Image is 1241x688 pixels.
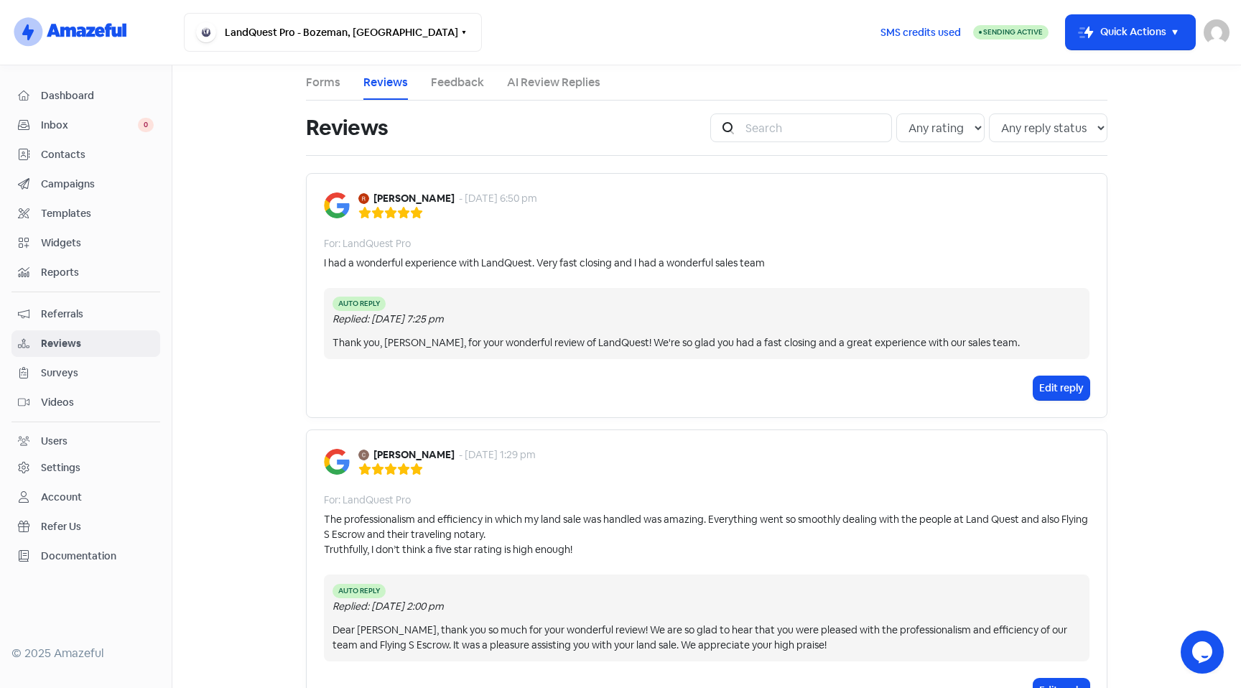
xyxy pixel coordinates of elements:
[41,236,154,251] span: Widgets
[11,428,160,455] a: Users
[11,543,160,570] a: Documentation
[1033,376,1089,400] button: Edit reply
[373,191,455,206] b: [PERSON_NAME]
[358,193,369,204] img: Avatar
[333,312,444,325] i: Replied: [DATE] 7:25 pm
[358,450,369,460] img: Avatar
[41,519,154,534] span: Refer Us
[11,645,160,662] div: © 2025 Amazeful
[737,113,892,142] input: Search
[373,447,455,462] b: [PERSON_NAME]
[868,24,973,39] a: SMS credits used
[1204,19,1230,45] img: User
[41,336,154,351] span: Reviews
[333,600,444,613] i: Replied: [DATE] 2:00 pm
[11,513,160,540] a: Refer Us
[11,259,160,286] a: Reports
[880,25,961,40] span: SMS credits used
[11,389,160,416] a: Videos
[41,490,82,505] div: Account
[306,105,388,151] h1: Reviews
[11,484,160,511] a: Account
[41,434,68,449] div: Users
[11,112,160,139] a: Inbox 0
[11,455,160,481] a: Settings
[11,330,160,357] a: Reviews
[324,493,411,508] div: For: LandQuest Pro
[41,88,154,103] span: Dashboard
[11,360,160,386] a: Surveys
[41,265,154,280] span: Reports
[1066,15,1195,50] button: Quick Actions
[138,118,154,132] span: 0
[507,74,600,91] a: AI Review Replies
[333,335,1081,350] div: Thank you, [PERSON_NAME], for your wonderful review of LandQuest! We're so glad you had a fast cl...
[11,301,160,327] a: Referrals
[363,74,408,91] a: Reviews
[324,512,1089,557] div: The professionalism and efficiency in which my land sale was handled was amazing. Everything went...
[184,13,482,52] button: LandQuest Pro - Bozeman, [GEOGRAPHIC_DATA]
[459,191,537,206] div: - [DATE] 6:50 pm
[324,236,411,251] div: For: LandQuest Pro
[41,460,80,475] div: Settings
[324,192,350,218] img: Image
[41,206,154,221] span: Templates
[11,141,160,168] a: Contacts
[973,24,1049,41] a: Sending Active
[11,83,160,109] a: Dashboard
[41,118,138,133] span: Inbox
[333,584,386,598] span: Auto Reply
[41,177,154,192] span: Campaigns
[11,171,160,197] a: Campaigns
[1181,631,1227,674] iframe: chat widget
[41,366,154,381] span: Surveys
[431,74,484,91] a: Feedback
[306,74,340,91] a: Forms
[459,447,536,462] div: - [DATE] 1:29 pm
[983,27,1043,37] span: Sending Active
[324,449,350,475] img: Image
[333,623,1081,653] div: Dear [PERSON_NAME], thank you so much for your wonderful review! We are so glad to hear that you ...
[324,256,765,271] div: I had a wonderful experience with LandQuest. Very fast closing and I had a wonderful sales team
[41,395,154,410] span: Videos
[41,307,154,322] span: Referrals
[11,200,160,227] a: Templates
[41,549,154,564] span: Documentation
[11,230,160,256] a: Widgets
[41,147,154,162] span: Contacts
[333,297,386,311] span: Auto Reply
